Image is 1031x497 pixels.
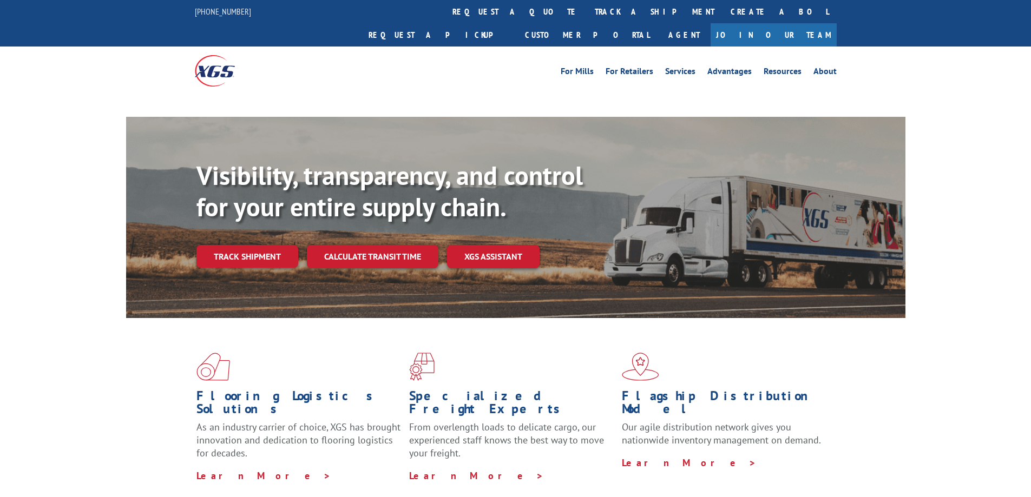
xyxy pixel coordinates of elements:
[658,23,711,47] a: Agent
[196,245,298,268] a: Track shipment
[622,389,826,421] h1: Flagship Distribution Model
[622,421,821,446] span: Our agile distribution network gives you nationwide inventory management on demand.
[813,67,837,79] a: About
[707,67,752,79] a: Advantages
[517,23,658,47] a: Customer Portal
[307,245,438,268] a: Calculate transit time
[196,469,331,482] a: Learn More >
[622,353,659,381] img: xgs-icon-flagship-distribution-model-red
[409,389,614,421] h1: Specialized Freight Experts
[360,23,517,47] a: Request a pickup
[606,67,653,79] a: For Retailers
[409,421,614,469] p: From overlength loads to delicate cargo, our experienced staff knows the best way to move your fr...
[196,389,401,421] h1: Flooring Logistics Solutions
[196,353,230,381] img: xgs-icon-total-supply-chain-intelligence-red
[764,67,802,79] a: Resources
[665,67,695,79] a: Services
[409,353,435,381] img: xgs-icon-focused-on-flooring-red
[196,421,400,459] span: As an industry carrier of choice, XGS has brought innovation and dedication to flooring logistics...
[622,456,757,469] a: Learn More >
[447,245,540,268] a: XGS ASSISTANT
[711,23,837,47] a: Join Our Team
[196,158,583,223] b: Visibility, transparency, and control for your entire supply chain.
[561,67,594,79] a: For Mills
[195,6,251,17] a: [PHONE_NUMBER]
[409,469,544,482] a: Learn More >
